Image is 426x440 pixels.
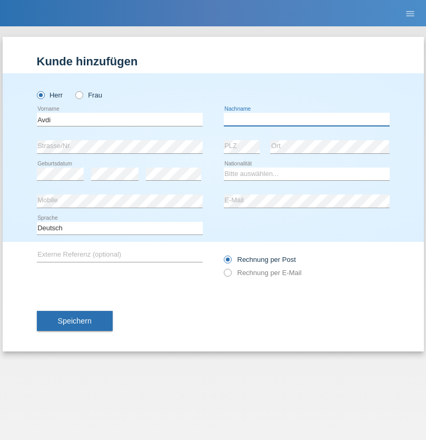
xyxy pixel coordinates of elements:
i: menu [405,8,415,19]
input: Rechnung per Post [224,256,231,269]
span: Speichern [58,317,92,325]
label: Herr [37,91,63,99]
button: Speichern [37,311,113,331]
input: Frau [75,91,82,98]
input: Herr [37,91,44,98]
label: Rechnung per Post [224,256,296,263]
a: menu [400,10,421,16]
h1: Kunde hinzufügen [37,55,390,68]
label: Rechnung per E-Mail [224,269,302,277]
label: Frau [75,91,102,99]
input: Rechnung per E-Mail [224,269,231,282]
